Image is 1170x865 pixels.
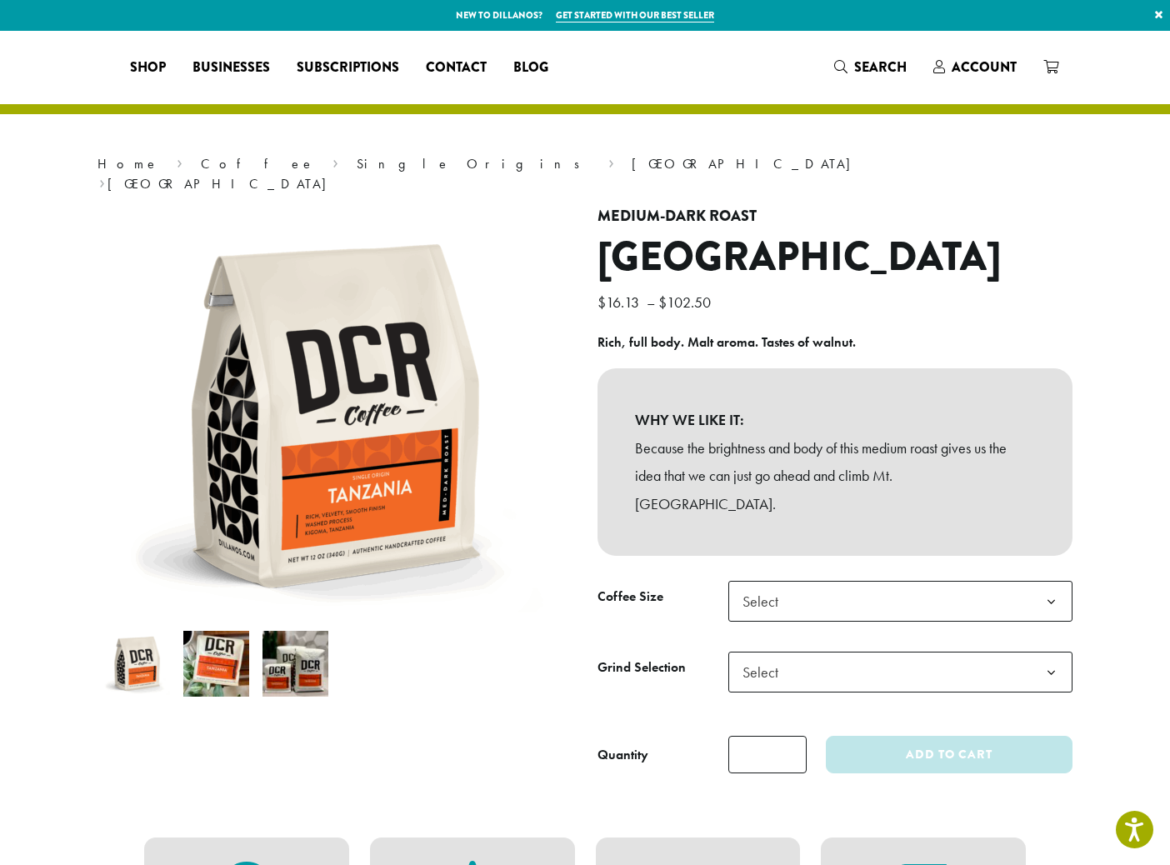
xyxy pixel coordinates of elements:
span: Subscriptions [297,57,399,78]
img: Tanzania - Image 2 [183,631,249,697]
b: WHY WE LIKE IT: [635,406,1035,434]
bdi: 16.13 [597,292,643,312]
input: Product quantity [728,736,807,773]
span: Select [728,652,1072,692]
label: Coffee Size [597,585,728,609]
span: Contact [426,57,487,78]
p: Because the brightness and body of this medium roast gives us the idea that we can just go ahead ... [635,434,1035,518]
h4: Medium-Dark Roast [597,207,1072,226]
span: › [608,148,614,174]
a: Search [821,53,920,81]
span: Select [728,581,1072,622]
span: Search [854,57,907,77]
a: Get started with our best seller [556,8,714,22]
button: Add to cart [826,736,1072,773]
span: Account [952,57,1017,77]
bdi: 102.50 [658,292,715,312]
a: Single Origins [357,155,591,172]
span: $ [597,292,606,312]
div: Quantity [597,745,648,765]
label: Grind Selection [597,656,728,680]
b: Rich, full body. Malt aroma. Tastes of walnut. [597,333,856,351]
span: Blog [513,57,548,78]
span: $ [658,292,667,312]
span: Select [736,585,795,617]
h1: [GEOGRAPHIC_DATA] [597,233,1072,282]
span: › [99,168,105,194]
span: Shop [130,57,166,78]
span: Businesses [192,57,270,78]
a: [GEOGRAPHIC_DATA] [632,155,866,172]
a: Home [97,155,159,172]
img: Tanzania - Image 3 [262,631,328,697]
a: Coffee [201,155,315,172]
span: Select [736,656,795,688]
span: › [177,148,182,174]
span: – [647,292,655,312]
img: Tanzania [104,631,170,697]
span: › [332,148,338,174]
nav: Breadcrumb [97,154,1072,194]
a: Shop [117,54,179,81]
